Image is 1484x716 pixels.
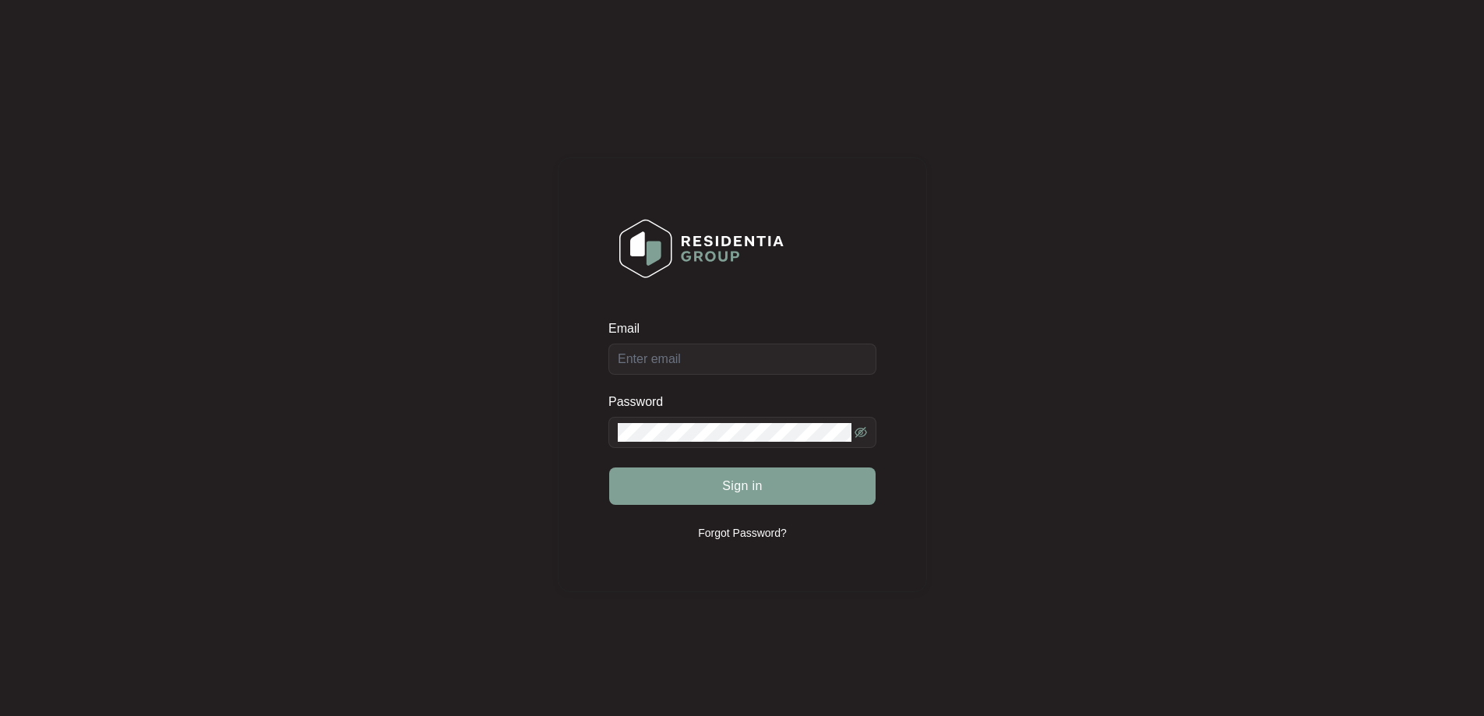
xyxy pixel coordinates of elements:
[609,467,876,505] button: Sign in
[608,394,675,410] label: Password
[698,525,787,541] p: Forgot Password?
[855,426,867,439] span: eye-invisible
[608,321,650,337] label: Email
[609,209,794,288] img: Login Logo
[608,344,876,375] input: Email
[722,477,763,496] span: Sign in
[618,423,851,442] input: Password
